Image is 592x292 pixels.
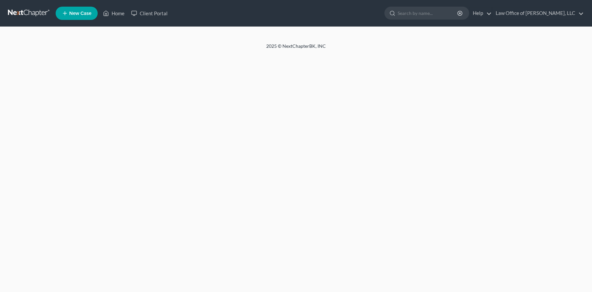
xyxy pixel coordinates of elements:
a: Law Office of [PERSON_NAME], LLC [492,7,584,19]
span: New Case [69,11,91,16]
a: Help [469,7,492,19]
input: Search by name... [398,7,458,19]
a: Client Portal [128,7,171,19]
a: Home [100,7,128,19]
div: 2025 © NextChapterBK, INC [107,43,485,55]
